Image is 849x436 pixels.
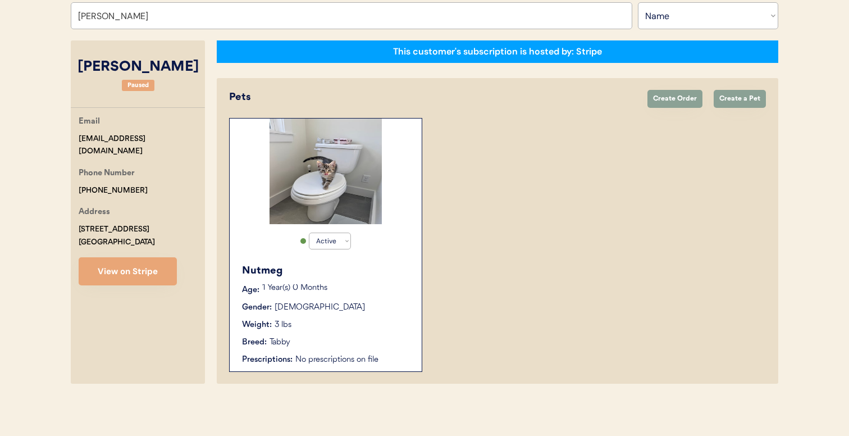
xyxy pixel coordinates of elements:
input: Search by name [71,2,632,29]
div: This customer's subscription is hosted by: Stripe [393,46,602,58]
div: [PERSON_NAME] [71,57,205,78]
div: Tabby [270,337,290,348]
img: IMG_9406.jpeg [270,119,382,224]
div: Age: [242,284,259,296]
div: Pets [229,90,636,105]
div: Gender: [242,302,272,314]
div: [DEMOGRAPHIC_DATA] [275,302,365,314]
div: Address [79,206,110,220]
div: Prescriptions: [242,354,293,366]
div: [STREET_ADDRESS] [GEOGRAPHIC_DATA] [79,223,155,249]
div: No prescriptions on file [295,354,410,366]
div: Weight: [242,319,272,331]
button: Create a Pet [714,90,766,108]
button: View on Stripe [79,257,177,285]
div: Breed: [242,337,267,348]
div: [PHONE_NUMBER] [79,184,148,197]
div: [EMAIL_ADDRESS][DOMAIN_NAME] [79,133,205,158]
div: Phone Number [79,167,135,181]
div: Nutmeg [242,264,410,279]
div: 3 lbs [275,319,291,331]
p: 1 Year(s) 0 Months [262,284,410,292]
div: Email [79,115,100,129]
button: Create Order [647,90,702,108]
